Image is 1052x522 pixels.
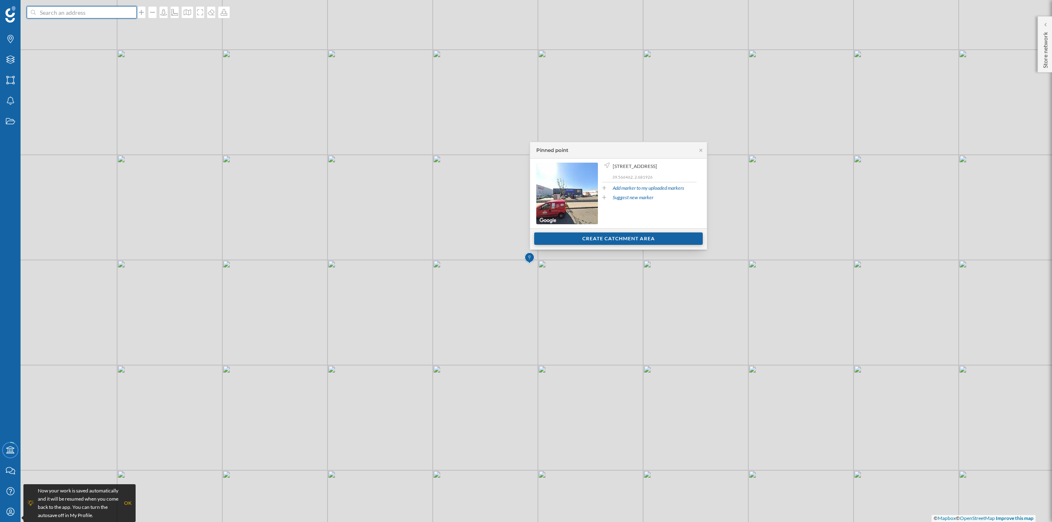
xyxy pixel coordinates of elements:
[524,250,535,267] img: Marker
[938,515,956,521] a: Mapbox
[536,163,598,224] img: streetview
[613,184,684,192] a: Add marker to my uploaded markers
[536,147,568,154] div: Pinned point
[613,194,653,201] a: Suggest new marker
[612,174,697,180] p: 39.566462, 2.681926
[932,515,1036,522] div: © ©
[5,6,16,23] img: Geoblink Logo
[996,515,1034,521] a: Improve this map
[38,487,120,520] div: Now your work is saved automatically and it will be resumed when you come back to the app. You ca...
[613,163,657,170] span: [STREET_ADDRESS]
[16,6,46,13] span: Support
[960,515,995,521] a: OpenStreetMap
[1041,29,1050,68] p: Store network
[124,499,131,507] div: OK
